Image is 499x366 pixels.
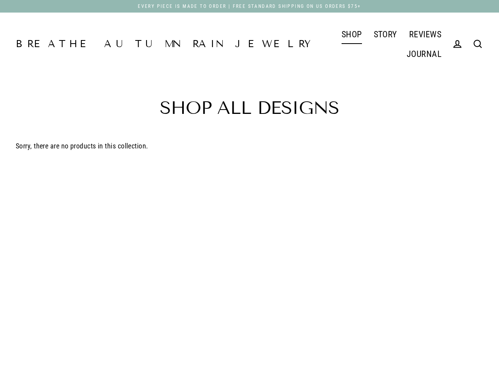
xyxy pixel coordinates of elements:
a: JOURNAL [401,44,447,64]
a: STORY [368,24,403,44]
div: Primary [315,24,447,64]
h1: Shop All Designs [16,99,483,117]
p: Sorry, there are no products in this collection. [16,141,483,152]
a: REVIEWS [403,24,447,44]
a: Breathe Autumn Rain Jewelry [16,39,315,49]
a: SHOP [336,24,368,44]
